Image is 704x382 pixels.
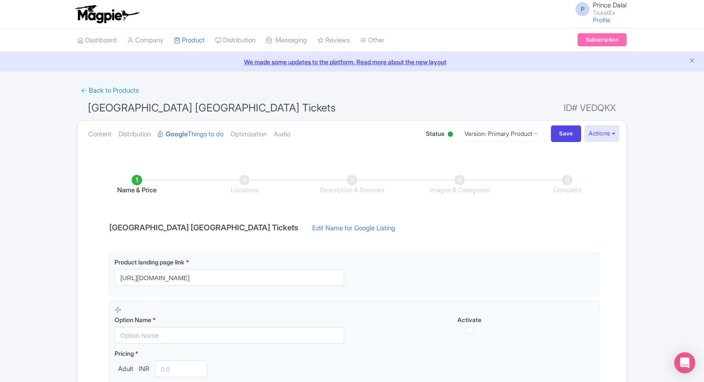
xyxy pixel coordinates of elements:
[406,175,513,195] li: Images & Categories
[689,56,695,66] button: Close announcement
[585,125,619,142] button: Actions
[88,101,336,114] span: [GEOGRAPHIC_DATA] [GEOGRAPHIC_DATA] Tickets
[77,28,117,52] a: Dashboard
[115,327,344,344] input: Option Name
[458,125,544,142] a: Version: Primary Product
[274,121,290,148] a: Audio
[575,2,589,16] span: P
[127,28,164,52] a: Company
[191,175,298,195] li: Locations
[230,121,267,148] a: Optimization
[118,121,151,148] a: Distribution
[115,258,185,266] span: Product landing page link
[446,128,455,142] div: Active
[137,364,151,374] span: INR
[298,175,406,195] li: Description & Reviews
[457,316,481,323] span: Activate
[593,10,627,16] small: TicketEx
[317,28,350,52] a: Reviews
[155,361,207,377] input: 0.0
[115,350,134,357] span: Pricing
[570,2,627,16] a: P Prince Dalal TicketEx
[115,364,137,374] span: Adult
[593,1,627,9] span: Prince Dalal
[88,121,112,148] a: Content
[426,129,444,138] span: Status
[77,82,142,99] a: ← Back to Products
[551,125,582,142] input: Save
[266,28,307,52] a: Messaging
[158,121,223,148] a: GoogleThings to do
[174,28,205,52] a: Product
[578,33,627,46] a: Subscription
[215,28,255,52] a: Distribution
[360,28,384,52] a: Other
[115,316,151,323] span: Option Name
[513,175,621,195] li: Complete
[593,16,610,24] a: Profile
[5,57,699,66] a: We made some updates to the platform. Read more about the new layout
[674,352,695,373] div: Open Intercom Messenger
[564,99,616,117] span: ID# VEDQKX
[104,223,303,232] h4: [GEOGRAPHIC_DATA] [GEOGRAPHIC_DATA] Tickets
[115,269,344,286] input: Product landing page link
[83,175,191,195] li: Name & Price
[166,129,188,139] strong: Google
[73,4,141,24] img: logo-ab69f6fb50320c5b225c76a69d11143b.png
[303,223,404,237] a: Edit Name for Google Listing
